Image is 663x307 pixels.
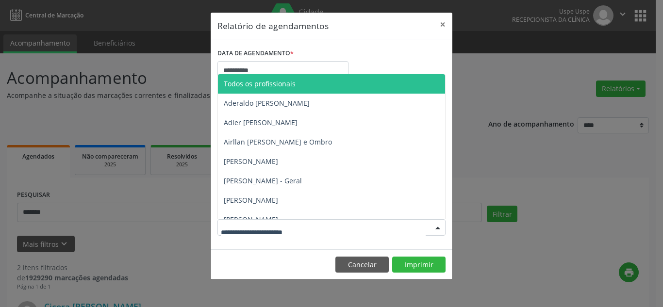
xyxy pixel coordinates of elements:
[217,46,294,61] label: DATA DE AGENDAMENTO
[224,157,278,166] span: [PERSON_NAME]
[224,118,298,127] span: Adler [PERSON_NAME]
[224,79,296,88] span: Todos os profissionais
[217,19,329,32] h5: Relatório de agendamentos
[433,13,452,36] button: Close
[224,215,278,224] span: [PERSON_NAME]
[392,257,446,273] button: Imprimir
[224,98,310,108] span: Aderaldo [PERSON_NAME]
[335,257,389,273] button: Cancelar
[224,137,332,146] span: Airllan [PERSON_NAME] e Ombro
[224,176,302,185] span: [PERSON_NAME] - Geral
[224,195,278,205] span: [PERSON_NAME]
